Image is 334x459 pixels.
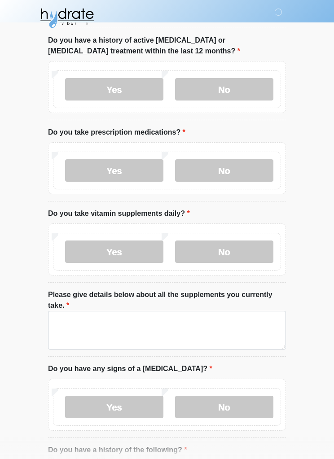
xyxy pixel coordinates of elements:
label: Do you have any signs of a [MEDICAL_DATA]? [48,363,212,374]
label: Yes [65,78,163,101]
label: Do you have a history of the following? [48,445,187,455]
label: No [175,78,273,101]
label: Do you take prescription medications? [48,127,185,138]
label: Please give details below about all the supplements you currently take. [48,289,286,311]
label: No [175,396,273,418]
label: No [175,159,273,182]
label: Yes [65,159,163,182]
label: Yes [65,396,163,418]
label: Do you take vitamin supplements daily? [48,208,190,219]
label: Yes [65,240,163,263]
label: Do you have a history of active [MEDICAL_DATA] or [MEDICAL_DATA] treatment within the last 12 mon... [48,35,286,57]
label: No [175,240,273,263]
img: Hydrate IV Bar - Glendale Logo [39,7,95,29]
